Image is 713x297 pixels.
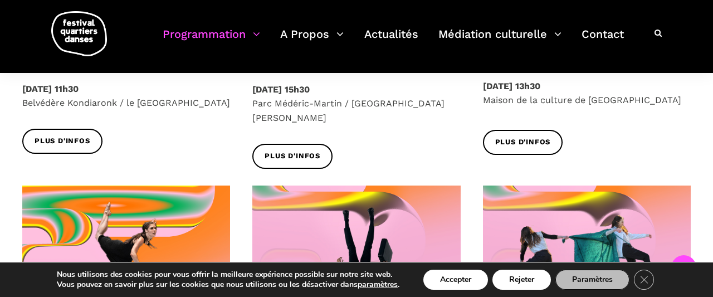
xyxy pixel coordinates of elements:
button: Paramètres [555,270,629,290]
span: Plus d'infos [265,150,320,162]
a: Plus d'infos [483,130,563,155]
button: Rejeter [492,270,551,290]
a: Programmation [163,25,260,57]
button: Close GDPR Cookie Banner [634,270,654,290]
a: A Propos [280,25,344,57]
strong: [DATE] 11h30 [22,84,79,94]
p: Vous pouvez en savoir plus sur les cookies que nous utilisons ou les désactiver dans . [57,280,399,290]
a: Actualités [364,25,418,57]
p: Nous utilisons des cookies pour vous offrir la meilleure expérience possible sur notre site web. [57,270,399,280]
a: Médiation culturelle [438,25,561,57]
strong: [DATE] 13h30 [483,81,540,91]
span: Plus d'infos [495,137,551,148]
a: Plus d'infos [252,144,333,169]
button: paramètres [358,280,398,290]
p: Parc Médéric-Martin / [GEOGRAPHIC_DATA][PERSON_NAME] [252,82,460,125]
a: Plus d'infos [22,129,102,154]
p: Belvédère Kondiaronk / le [GEOGRAPHIC_DATA] [22,82,230,110]
a: Contact [582,25,624,57]
p: Maison de la culture de [GEOGRAPHIC_DATA] [483,79,691,108]
strong: [DATE] 15h30 [252,84,310,95]
span: Plus d'infos [35,135,90,147]
button: Accepter [423,270,488,290]
img: logo-fqd-med [51,11,107,56]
